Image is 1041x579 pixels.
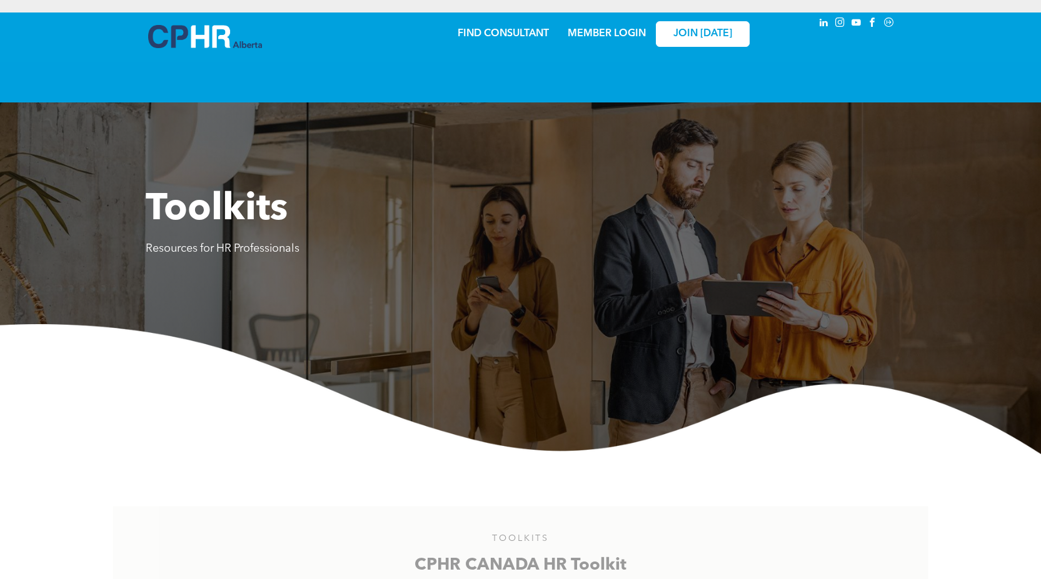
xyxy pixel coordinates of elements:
span: Toolkits [146,191,288,229]
a: JOIN [DATE] [656,21,750,47]
a: linkedin [817,16,831,32]
span: JOIN [DATE] [673,28,732,40]
span: TOOLKITS [492,534,549,543]
a: MEMBER LOGIN [568,29,646,39]
a: Social network [882,16,896,32]
a: instagram [833,16,847,32]
span: Resources for HR Professionals [146,243,299,254]
a: FIND CONSULTANT [458,29,549,39]
a: facebook [866,16,880,32]
img: A blue and white logo for cp alberta [148,25,262,48]
span: CPHR CANADA HR Toolkit [415,557,626,573]
a: youtube [850,16,863,32]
